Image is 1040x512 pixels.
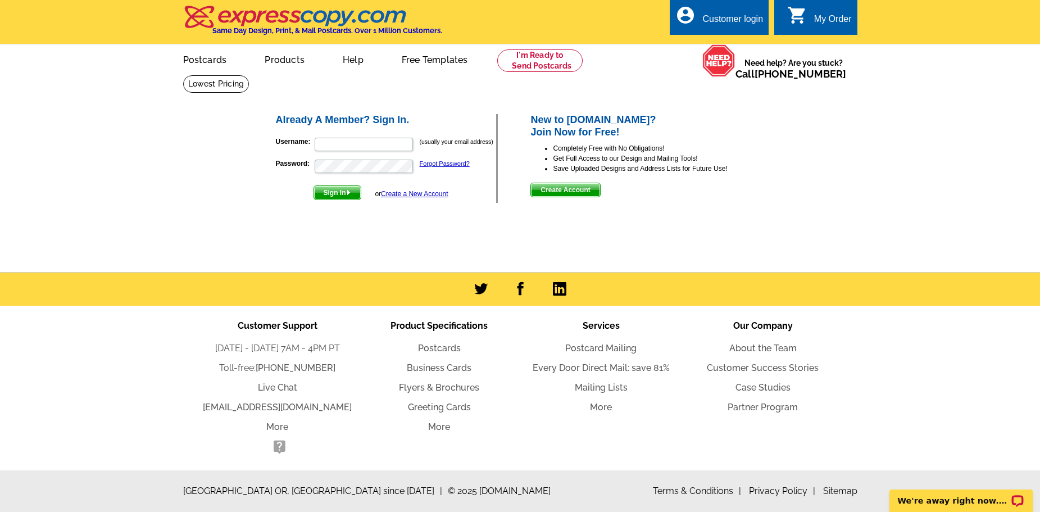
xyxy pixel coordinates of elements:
[531,183,600,197] span: Create Account
[735,382,791,393] a: Case Studies
[381,190,448,198] a: Create a New Account
[325,46,382,72] a: Help
[675,5,696,25] i: account_circle
[882,477,1040,512] iframe: LiveChat chat widget
[814,14,852,30] div: My Order
[530,183,600,197] button: Create Account
[823,486,857,496] a: Sitemap
[203,402,352,413] a: [EMAIL_ADDRESS][DOMAIN_NAME]
[735,57,852,80] span: Need help? Are you stuck?
[448,484,551,498] span: © 2025 [DOMAIN_NAME]
[675,12,763,26] a: account_circle Customer login
[314,185,361,200] button: Sign In
[590,402,612,413] a: More
[418,343,461,354] a: Postcards
[276,137,314,147] label: Username:
[553,153,766,164] li: Get Full Access to our Design and Mailing Tools!
[749,486,815,496] a: Privacy Policy
[247,46,323,72] a: Products
[583,320,620,331] span: Services
[384,46,486,72] a: Free Templates
[165,46,245,72] a: Postcards
[728,402,798,413] a: Partner Program
[212,26,442,35] h4: Same Day Design, Print, & Mail Postcards. Over 1 Million Customers.
[375,189,448,199] div: or
[733,320,793,331] span: Our Company
[735,68,846,80] span: Call
[565,343,637,354] a: Postcard Mailing
[407,363,471,373] a: Business Cards
[787,5,807,25] i: shopping_cart
[346,190,351,195] img: button-next-arrow-white.png
[266,422,288,432] a: More
[258,382,297,393] a: Live Chat
[553,143,766,153] li: Completely Free with No Obligations!
[575,382,628,393] a: Mailing Lists
[256,363,335,373] a: [PHONE_NUMBER]
[653,486,741,496] a: Terms & Conditions
[702,14,763,30] div: Customer login
[276,158,314,169] label: Password:
[183,13,442,35] a: Same Day Design, Print, & Mail Postcards. Over 1 Million Customers.
[707,363,819,373] a: Customer Success Stories
[197,361,358,375] li: Toll-free:
[314,186,361,200] span: Sign In
[183,484,442,498] span: [GEOGRAPHIC_DATA] OR, [GEOGRAPHIC_DATA] since [DATE]
[428,422,450,432] a: More
[533,363,670,373] a: Every Door Direct Mail: save 81%
[390,320,488,331] span: Product Specifications
[238,320,317,331] span: Customer Support
[276,114,497,126] h2: Already A Member? Sign In.
[399,382,479,393] a: Flyers & Brochures
[755,68,846,80] a: [PHONE_NUMBER]
[530,114,766,138] h2: New to [DOMAIN_NAME]? Join Now for Free!
[553,164,766,174] li: Save Uploaded Designs and Address Lists for Future Use!
[420,138,493,145] small: (usually your email address)
[787,12,852,26] a: shopping_cart My Order
[408,402,471,413] a: Greeting Cards
[420,160,470,167] a: Forgot Password?
[702,44,735,77] img: help
[197,342,358,355] li: [DATE] - [DATE] 7AM - 4PM PT
[729,343,797,354] a: About the Team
